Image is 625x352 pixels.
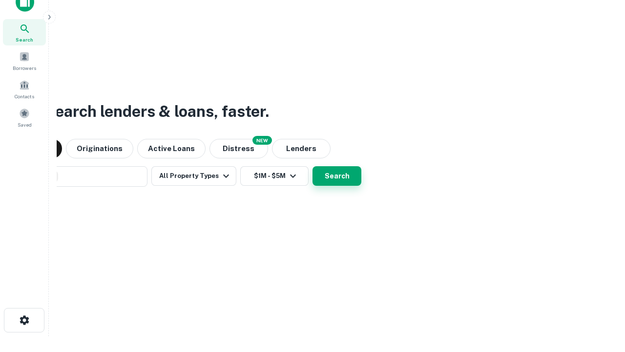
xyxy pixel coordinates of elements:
a: Saved [3,104,46,131]
button: $1M - $5M [240,166,309,186]
div: NEW [252,136,272,145]
h3: Search lenders & loans, faster. [44,100,269,123]
a: Search [3,19,46,45]
iframe: Chat Widget [576,274,625,321]
button: All Property Types [151,166,236,186]
a: Contacts [3,76,46,102]
button: Active Loans [137,139,206,158]
button: Search [312,166,361,186]
span: Search [16,36,33,44]
button: Lenders [272,139,331,158]
a: Borrowers [3,47,46,74]
span: Saved [18,121,32,129]
button: Originations [66,139,133,158]
span: Borrowers [13,64,36,72]
span: Contacts [15,92,34,100]
button: Search distressed loans with lien and other non-mortgage details. [209,139,268,158]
